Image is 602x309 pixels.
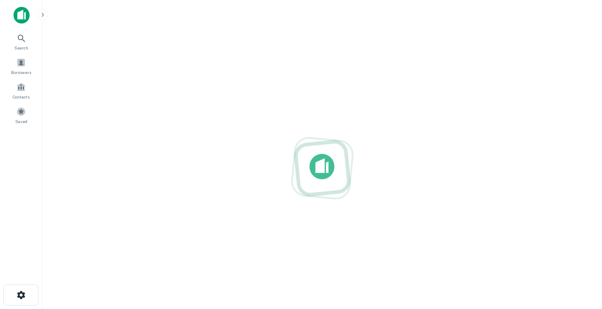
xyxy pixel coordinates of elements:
[560,241,602,282] iframe: Chat Widget
[13,93,30,100] span: Contacts
[14,44,28,51] span: Search
[3,30,40,53] a: Search
[11,69,31,76] span: Borrowers
[3,104,40,126] a: Saved
[14,7,30,24] img: capitalize-icon.png
[3,55,40,77] a: Borrowers
[15,118,27,125] span: Saved
[3,79,40,102] a: Contacts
